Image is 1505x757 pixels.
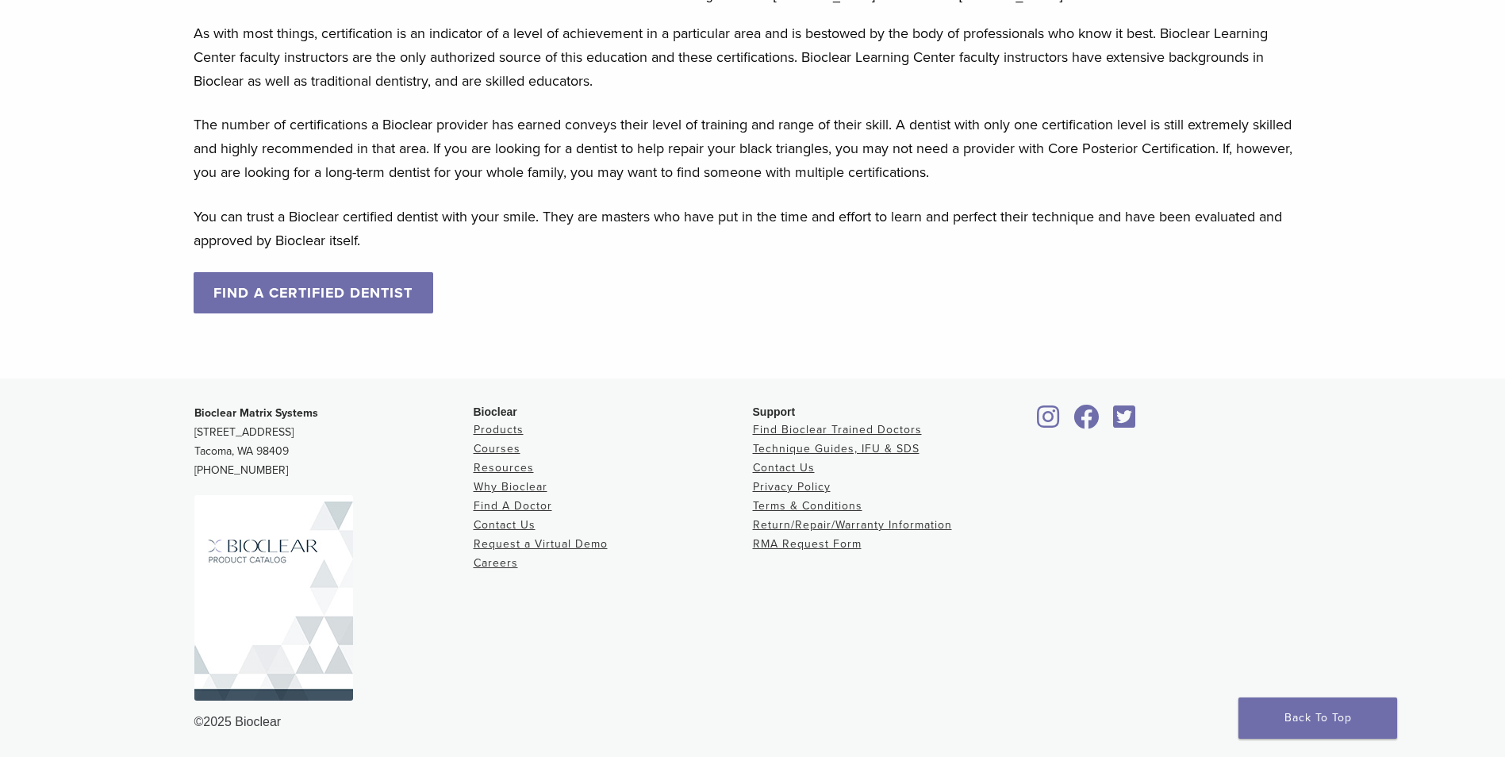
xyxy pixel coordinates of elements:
span: Support [753,405,796,418]
a: Return/Repair/Warranty Information [753,518,952,532]
a: Request a Virtual Demo [474,537,608,551]
a: Bioclear [1069,414,1105,430]
strong: Bioclear Matrix Systems [194,406,318,420]
p: As with most things, certification is an indicator of a level of achievement in a particular area... [194,21,1312,93]
a: Contact Us [474,518,536,532]
p: You can trust a Bioclear certified dentist with your smile. They are masters who have put in the ... [194,205,1312,252]
img: Bioclear [194,495,353,701]
a: Courses [474,442,520,455]
a: Bioclear [1032,414,1065,430]
p: The number of certifications a Bioclear provider has earned conveys their level of training and r... [194,113,1312,184]
p: [STREET_ADDRESS] Tacoma, WA 98409 [PHONE_NUMBER] [194,404,474,480]
a: Terms & Conditions [753,499,862,513]
span: Bioclear [474,405,517,418]
a: Products [474,423,524,436]
a: Back To Top [1238,697,1397,739]
div: ©2025 Bioclear [194,713,1311,732]
a: Privacy Policy [753,480,831,494]
a: Find Bioclear Trained Doctors [753,423,922,436]
a: Contact Us [753,461,815,475]
a: Resources [474,461,534,475]
a: FIND A CERTIFIED DENTIST [194,272,434,313]
a: Careers [474,556,518,570]
a: Bioclear [1108,414,1142,430]
a: Why Bioclear [474,480,547,494]
a: Find A Doctor [474,499,552,513]
a: Technique Guides, IFU & SDS [753,442,920,455]
a: RMA Request Form [753,537,862,551]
